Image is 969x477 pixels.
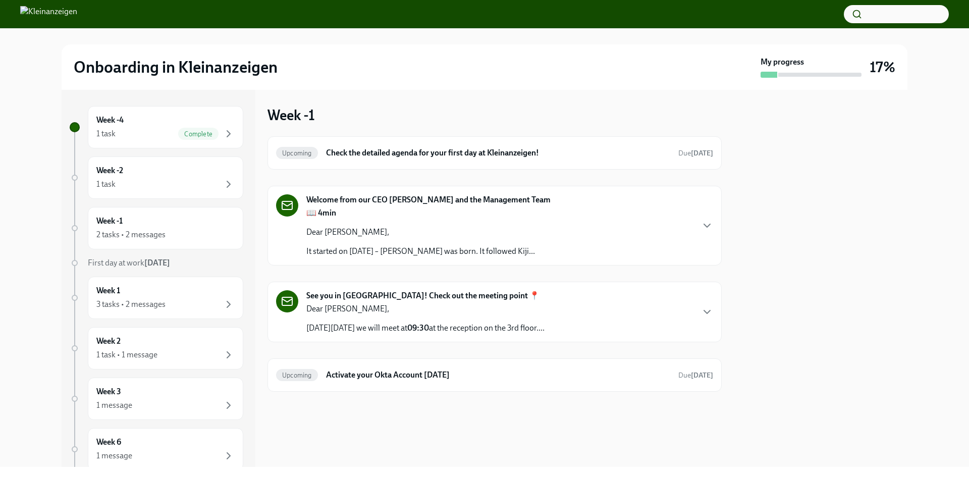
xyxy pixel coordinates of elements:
[306,194,551,205] strong: Welcome from our CEO [PERSON_NAME] and the Management Team
[96,229,166,240] div: 2 tasks • 2 messages
[96,336,121,347] h6: Week 2
[407,323,429,333] strong: 09:30
[761,57,804,68] strong: My progress
[70,378,243,420] a: Week 31 message
[96,128,116,139] div: 1 task
[306,246,535,257] p: It started on [DATE] – [PERSON_NAME] was born. It followed Kiji...
[96,400,132,411] div: 1 message
[96,437,121,448] h6: Week 6
[678,149,713,157] span: Due
[306,323,545,334] p: [DATE][DATE] we will meet at at the reception on the 3rd floor....
[96,115,124,126] h6: Week -4
[326,147,670,158] h6: Check the detailed agenda for your first day at Kleinanzeigen!
[306,290,540,301] strong: See you in [GEOGRAPHIC_DATA]! Check out the meeting point 📍
[96,450,132,461] div: 1 message
[70,156,243,199] a: Week -21 task
[96,299,166,310] div: 3 tasks • 2 messages
[306,303,545,314] p: Dear [PERSON_NAME],
[276,145,713,161] a: UpcomingCheck the detailed agenda for your first day at Kleinanzeigen!Due[DATE]
[96,179,116,190] div: 1 task
[96,285,120,296] h6: Week 1
[96,349,157,360] div: 1 task • 1 message
[326,369,670,381] h6: Activate your Okta Account [DATE]
[678,370,713,380] span: November 1st, 2025 08:00
[20,6,77,22] img: Kleinanzeigen
[276,149,318,157] span: Upcoming
[691,371,713,380] strong: [DATE]
[96,216,123,227] h6: Week -1
[267,106,315,124] h3: Week -1
[74,57,278,77] h2: Onboarding in Kleinanzeigen
[276,367,713,383] a: UpcomingActivate your Okta Account [DATE]Due[DATE]
[88,258,170,268] span: First day at work
[678,371,713,380] span: Due
[70,327,243,369] a: Week 21 task • 1 message
[691,149,713,157] strong: [DATE]
[96,165,123,176] h6: Week -2
[70,106,243,148] a: Week -41 taskComplete
[144,258,170,268] strong: [DATE]
[306,227,535,238] p: Dear [PERSON_NAME],
[870,58,895,76] h3: 17%
[70,207,243,249] a: Week -12 tasks • 2 messages
[276,372,318,379] span: Upcoming
[96,386,121,397] h6: Week 3
[70,277,243,319] a: Week 13 tasks • 2 messages
[70,428,243,470] a: Week 61 message
[178,130,219,138] span: Complete
[678,148,713,158] span: October 28th, 2025 08:00
[70,257,243,269] a: First day at work[DATE]
[306,208,336,218] strong: 📖 4min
